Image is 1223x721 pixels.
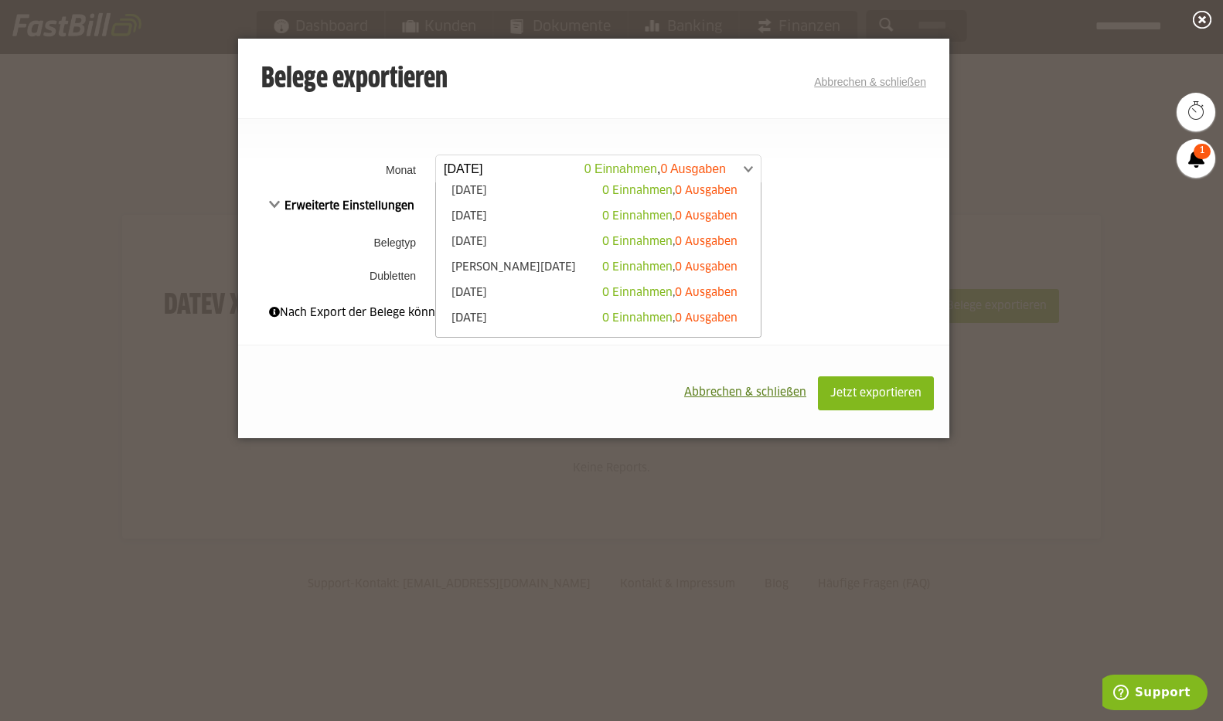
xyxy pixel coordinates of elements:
a: Abbrechen & schließen [814,76,926,88]
span: 0 Ausgaben [675,236,738,247]
span: 0 Einnahmen [602,185,673,196]
a: 1 [1177,139,1215,178]
span: Abbrechen & schließen [684,387,806,398]
a: [DATE] [444,234,753,252]
span: 0 Ausgaben [675,262,738,273]
iframe: Öffnet ein Widget, in dem Sie weitere Informationen finden [1102,675,1208,713]
a: [DATE] [444,336,753,354]
span: 0 Ausgaben [675,287,738,298]
button: Abbrechen & schließen [673,376,818,409]
h3: Belege exportieren [261,64,448,95]
div: , [602,311,738,326]
span: Jetzt exportieren [830,388,922,399]
span: 0 Einnahmen [602,211,673,222]
th: Monat [238,150,431,189]
a: [DATE] [444,311,753,328]
span: 0 Ausgaben [675,211,738,222]
span: 0 Einnahmen [602,236,673,247]
a: [DATE] [444,183,753,201]
a: [PERSON_NAME][DATE] [444,260,753,277]
a: [DATE] [444,285,753,303]
span: 0 Ausgaben [675,313,738,324]
div: , [602,209,738,224]
span: 1 [1194,144,1211,159]
span: 0 Einnahmen [602,262,673,273]
a: [DATE] [444,209,753,226]
span: Erweiterte Einstellungen [269,201,414,212]
div: Nach Export der Belege können diese nicht mehr bearbeitet werden. [269,304,918,321]
span: 0 Einnahmen [602,313,673,324]
div: , [602,260,738,275]
div: , [602,234,738,250]
div: , [602,183,738,199]
div: , [602,285,738,301]
th: Belegtyp [238,223,431,263]
th: Dubletten [238,263,431,289]
button: Jetzt exportieren [818,376,934,410]
span: 0 Ausgaben [675,185,738,196]
div: , [602,336,738,352]
span: 0 Einnahmen [602,287,673,298]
